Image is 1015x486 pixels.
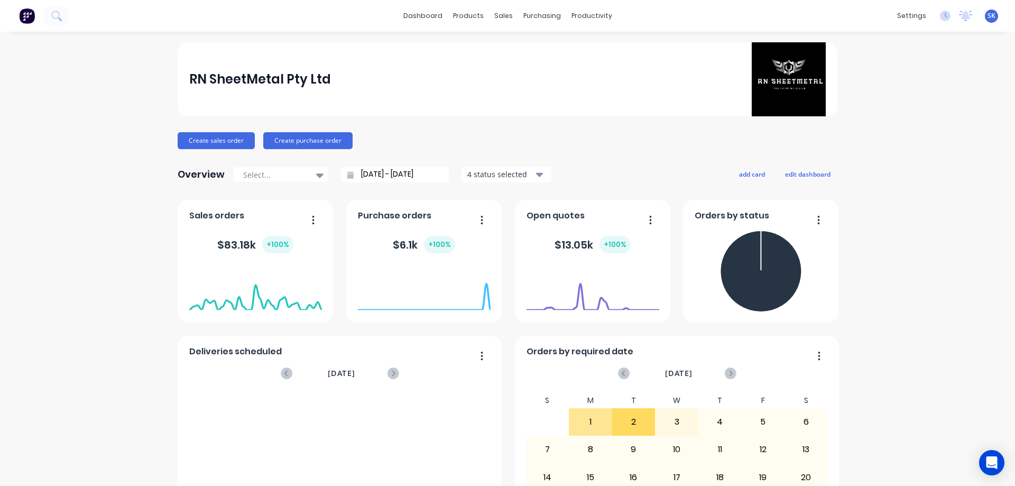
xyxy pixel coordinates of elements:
[262,236,293,253] div: + 100 %
[19,8,35,24] img: Factory
[448,8,489,24] div: products
[328,368,355,379] span: [DATE]
[698,393,742,408] div: T
[988,11,995,21] span: SK
[358,209,431,222] span: Purchase orders
[527,209,585,222] span: Open quotes
[613,436,655,463] div: 9
[599,236,631,253] div: + 100 %
[741,393,785,408] div: F
[518,8,566,24] div: purchasing
[467,169,534,180] div: 4 status selected
[393,236,455,253] div: $ 6.1k
[178,132,255,149] button: Create sales order
[613,409,655,435] div: 2
[555,236,631,253] div: $ 13.05k
[527,345,633,358] span: Orders by required date
[785,409,827,435] div: 6
[785,436,827,463] div: 13
[699,436,741,463] div: 11
[742,409,784,435] div: 5
[263,132,353,149] button: Create purchase order
[612,393,656,408] div: T
[699,409,741,435] div: 4
[778,167,837,181] button: edit dashboard
[892,8,931,24] div: settings
[665,368,693,379] span: [DATE]
[979,450,1004,475] div: Open Intercom Messenger
[189,69,331,90] div: RN SheetMetal Pty Ltd
[752,42,826,116] img: RN SheetMetal Pty Ltd
[656,409,698,435] div: 3
[785,393,828,408] div: S
[569,409,612,435] div: 1
[527,436,569,463] div: 7
[656,436,698,463] div: 10
[462,167,551,182] button: 4 status selected
[566,8,617,24] div: productivity
[424,236,455,253] div: + 100 %
[489,8,518,24] div: sales
[655,393,698,408] div: W
[189,209,244,222] span: Sales orders
[569,436,612,463] div: 8
[742,436,784,463] div: 12
[217,236,293,253] div: $ 83.18k
[695,209,769,222] span: Orders by status
[732,167,772,181] button: add card
[569,393,612,408] div: M
[178,164,225,185] div: Overview
[398,8,448,24] a: dashboard
[526,393,569,408] div: S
